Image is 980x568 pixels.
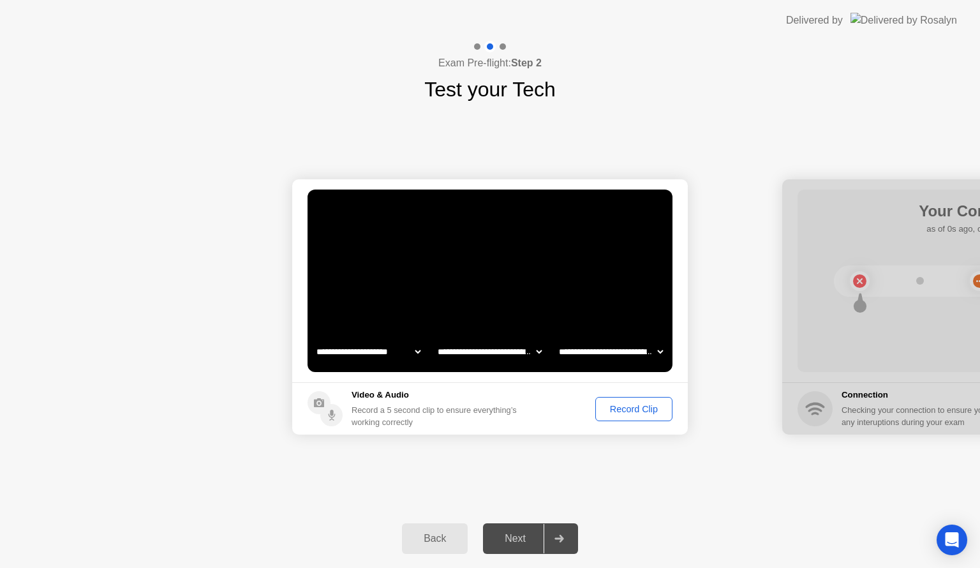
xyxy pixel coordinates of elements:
h1: Test your Tech [424,74,556,105]
div: Delivered by [786,13,843,28]
button: Next [483,523,578,554]
div: Back [406,533,464,544]
b: Step 2 [511,57,542,68]
div: Open Intercom Messenger [937,525,967,555]
select: Available speakers [435,339,544,364]
img: Delivered by Rosalyn [850,13,957,27]
select: Available microphones [556,339,665,364]
h4: Exam Pre-flight: [438,56,542,71]
button: Record Clip [595,397,672,421]
div: Record Clip [600,404,668,414]
select: Available cameras [314,339,423,364]
div: Record a 5 second clip to ensure everything’s working correctly [352,404,522,428]
div: Next [487,533,544,544]
button: Back [402,523,468,554]
h5: Video & Audio [352,389,522,401]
